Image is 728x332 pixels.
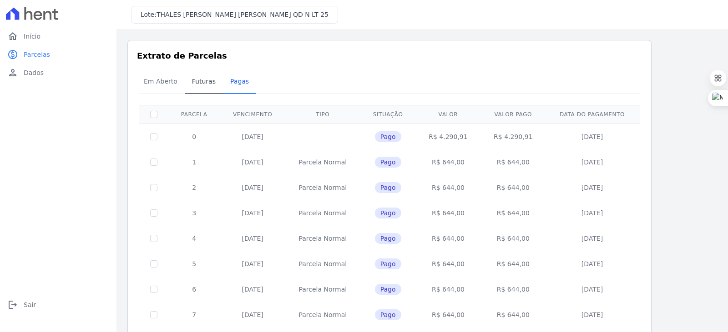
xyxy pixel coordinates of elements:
[416,251,481,277] td: R$ 644,00
[546,175,639,200] td: [DATE]
[168,124,220,149] td: 0
[285,175,360,200] td: Parcela Normal
[480,226,546,251] td: R$ 644,00
[416,105,481,124] th: Valor
[546,200,639,226] td: [DATE]
[546,277,639,302] td: [DATE]
[185,70,223,94] a: Futuras
[150,159,157,166] input: Só é possível selecionar pagamentos em aberto
[480,302,546,327] td: R$ 644,00
[7,299,18,310] i: logout
[285,105,360,124] th: Tipo
[416,277,481,302] td: R$ 644,00
[157,11,329,18] span: THALES [PERSON_NAME] [PERSON_NAME] QD N LT 25
[375,131,401,142] span: Pago
[220,302,285,327] td: [DATE]
[546,105,639,124] th: Data do pagamento
[220,149,285,175] td: [DATE]
[480,200,546,226] td: R$ 644,00
[168,277,220,302] td: 6
[150,260,157,268] input: Só é possível selecionar pagamentos em aberto
[546,302,639,327] td: [DATE]
[285,200,360,226] td: Parcela Normal
[168,105,220,124] th: Parcela
[480,175,546,200] td: R$ 644,00
[168,149,220,175] td: 1
[225,72,254,90] span: Pagas
[168,302,220,327] td: 7
[285,277,360,302] td: Parcela Normal
[416,149,481,175] td: R$ 644,00
[546,251,639,277] td: [DATE]
[150,209,157,217] input: Só é possível selecionar pagamentos em aberto
[220,226,285,251] td: [DATE]
[375,157,401,168] span: Pago
[4,64,113,82] a: personDados
[220,175,285,200] td: [DATE]
[416,226,481,251] td: R$ 644,00
[168,200,220,226] td: 3
[375,309,401,320] span: Pago
[4,27,113,45] a: homeInício
[220,105,285,124] th: Vencimento
[416,124,481,149] td: R$ 4.290,91
[285,149,360,175] td: Parcela Normal
[375,233,401,244] span: Pago
[7,49,18,60] i: paid
[416,175,481,200] td: R$ 644,00
[546,124,639,149] td: [DATE]
[480,277,546,302] td: R$ 644,00
[150,311,157,318] input: Só é possível selecionar pagamentos em aberto
[138,72,183,90] span: Em Aberto
[168,251,220,277] td: 5
[4,45,113,64] a: paidParcelas
[187,72,221,90] span: Futuras
[285,226,360,251] td: Parcela Normal
[285,251,360,277] td: Parcela Normal
[480,251,546,277] td: R$ 644,00
[360,105,416,124] th: Situação
[24,68,44,77] span: Dados
[150,184,157,191] input: Só é possível selecionar pagamentos em aberto
[546,226,639,251] td: [DATE]
[223,70,256,94] a: Pagas
[285,302,360,327] td: Parcela Normal
[24,50,50,59] span: Parcelas
[141,10,329,20] h3: Lote:
[24,32,40,41] span: Início
[137,50,642,62] h3: Extrato de Parcelas
[480,124,546,149] td: R$ 4.290,91
[220,251,285,277] td: [DATE]
[7,31,18,42] i: home
[150,235,157,242] input: Só é possível selecionar pagamentos em aberto
[220,200,285,226] td: [DATE]
[220,277,285,302] td: [DATE]
[7,67,18,78] i: person
[375,208,401,218] span: Pago
[480,105,546,124] th: Valor pago
[24,300,36,309] span: Sair
[220,124,285,149] td: [DATE]
[416,200,481,226] td: R$ 644,00
[480,149,546,175] td: R$ 644,00
[375,182,401,193] span: Pago
[416,302,481,327] td: R$ 644,00
[136,70,185,94] a: Em Aberto
[375,258,401,269] span: Pago
[546,149,639,175] td: [DATE]
[375,284,401,295] span: Pago
[150,286,157,293] input: Só é possível selecionar pagamentos em aberto
[150,133,157,140] input: Só é possível selecionar pagamentos em aberto
[168,175,220,200] td: 2
[168,226,220,251] td: 4
[4,296,113,314] a: logoutSair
